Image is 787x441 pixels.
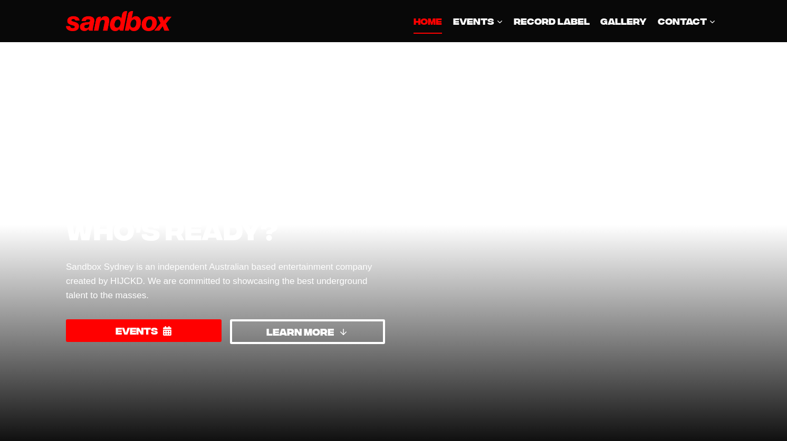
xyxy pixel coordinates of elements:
[448,8,508,34] a: EVENTS
[66,260,385,303] p: Sandbox Sydney is an independent Australian based entertainment company created by HIJCKD. We are...
[652,8,721,34] a: CONTACT
[595,8,652,34] a: GALLERY
[453,14,503,28] span: EVENTS
[266,324,334,339] span: LEARN MORE
[66,133,385,247] h1: Sydney’s biggest monthly event, who’s ready?
[508,8,595,34] a: Record Label
[408,8,447,34] a: HOME
[230,319,386,344] a: LEARN MORE
[408,8,721,34] nav: Primary Navigation
[66,319,222,342] a: EVENTS
[116,323,158,338] span: EVENTS
[658,14,716,28] span: CONTACT
[66,11,171,32] img: Sandbox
